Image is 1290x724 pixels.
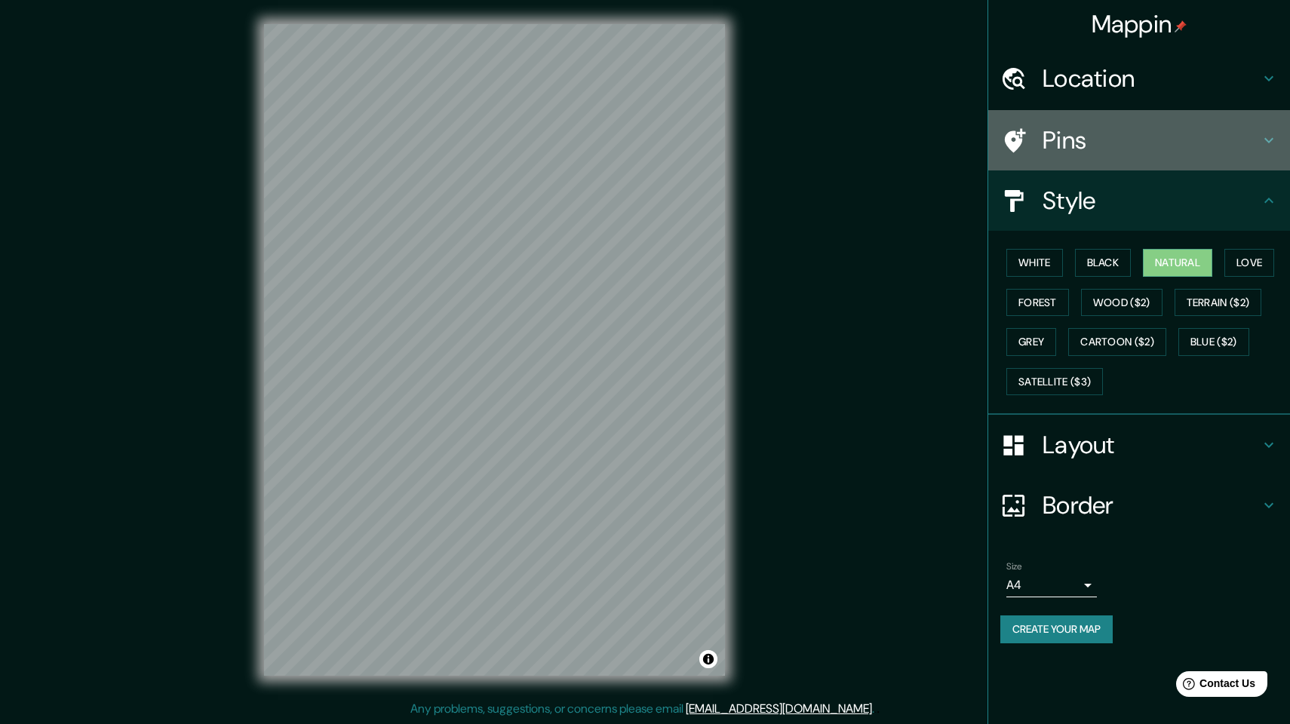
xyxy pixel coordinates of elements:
div: A4 [1006,573,1097,597]
canvas: Map [264,24,725,676]
h4: Style [1043,186,1260,216]
iframe: Help widget launcher [1156,665,1273,707]
div: Border [988,475,1290,535]
button: Forest [1006,289,1069,317]
div: Pins [988,110,1290,170]
button: Wood ($2) [1081,289,1163,317]
h4: Border [1043,490,1260,520]
h4: Mappin [1092,9,1187,39]
button: Toggle attribution [699,650,717,668]
h4: Pins [1043,125,1260,155]
button: Black [1075,249,1132,277]
button: Cartoon ($2) [1068,328,1166,356]
h4: Layout [1043,430,1260,460]
div: . [877,700,880,718]
button: Natural [1143,249,1212,277]
button: Blue ($2) [1178,328,1249,356]
div: Layout [988,415,1290,475]
div: Style [988,170,1290,231]
div: Location [988,48,1290,109]
a: [EMAIL_ADDRESS][DOMAIN_NAME] [686,701,872,716]
button: White [1006,249,1063,277]
label: Size [1006,560,1022,573]
img: pin-icon.png [1175,20,1187,32]
button: Love [1224,249,1274,277]
div: . [874,700,877,718]
button: Create your map [1000,615,1113,643]
button: Terrain ($2) [1175,289,1262,317]
button: Grey [1006,328,1056,356]
h4: Location [1043,63,1260,94]
button: Satellite ($3) [1006,368,1103,396]
p: Any problems, suggestions, or concerns please email . [410,700,874,718]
